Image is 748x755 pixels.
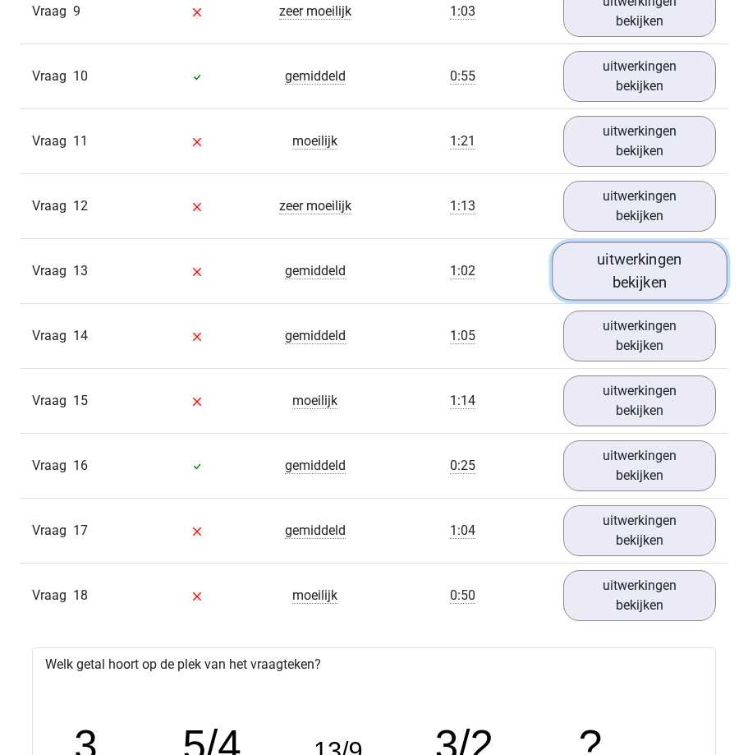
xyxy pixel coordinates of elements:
span: 9 [73,3,80,19]
span: gemiddeld [285,328,346,344]
a: uitwerkingen bekijken [552,242,727,300]
span: 1:21 [450,133,475,150]
span: Vraag [32,391,73,411]
span: gemiddeld [285,263,346,279]
span: moeilijk [292,133,337,150]
span: 1:04 [450,523,475,539]
a: uitwerkingen bekijken [563,116,716,167]
a: uitwerkingen bekijken [563,440,716,491]
span: Vraag [32,586,73,605]
span: moeilijk [292,393,337,409]
span: 1:14 [450,393,475,409]
span: 12 [73,198,88,214]
span: 14 [73,328,88,343]
span: Vraag [32,196,73,216]
span: Vraag [32,261,73,281]
span: 13 [73,263,88,279]
a: uitwerkingen bekijken [563,51,716,102]
span: gemiddeld [285,523,346,539]
span: 11 [73,133,88,149]
span: zeer moeilijk [279,198,351,214]
span: Vraag [32,67,73,86]
a: uitwerkingen bekijken [563,570,716,621]
a: uitwerkingen bekijken [563,181,716,232]
span: Vraag [32,521,73,541]
span: moeilijk [292,587,337,604]
span: 18 [73,587,88,603]
span: gemiddeld [285,458,346,474]
span: 17 [73,523,88,538]
span: 10 [73,68,88,84]
span: zeer moeilijk [279,3,351,20]
a: uitwerkingen bekijken [563,375,716,426]
a: uitwerkingen bekijken [563,311,716,361]
span: 15 [73,393,88,408]
span: 0:25 [450,458,475,474]
span: 1:02 [450,263,475,279]
span: 1:13 [450,198,475,214]
span: gemiddeld [285,68,346,85]
span: 1:05 [450,328,475,344]
span: Vraag [32,131,73,151]
span: 1:03 [450,3,475,20]
span: Vraag [32,456,73,476]
a: uitwerkingen bekijken [563,505,716,556]
span: 16 [73,458,88,473]
span: Vraag [32,326,73,346]
span: Vraag [32,2,73,21]
span: 0:50 [450,587,475,604]
span: 0:55 [450,68,475,85]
